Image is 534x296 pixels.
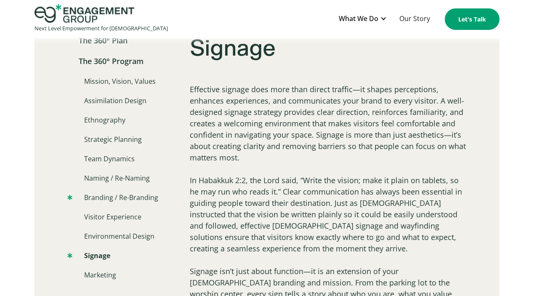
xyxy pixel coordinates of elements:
div: What We Do [339,13,378,24]
a: Marketing [67,270,116,280]
img: Engagement Group Logo Icon [35,4,134,23]
a: The 360° Program [67,56,143,67]
a: Team Dynamics [67,154,135,164]
a: Let's Talk [445,8,499,30]
a: Branding / Re-Branding [67,192,158,203]
a: home [35,4,168,34]
a: Environmental Design [67,231,154,241]
a: The 360° Plan [67,35,128,46]
a: Our Story [395,9,434,29]
div: Next Level Empowerment for [DEMOGRAPHIC_DATA] [35,23,168,34]
a: Mission, Vision, Values [67,76,156,86]
a: Visitor Experience [67,212,141,222]
a: Strategic Planning [67,134,142,144]
a: Naming / Re-Naming [67,173,150,183]
a: Assimilation Design [67,96,146,106]
h3: Signage [190,35,466,63]
a: Signage [67,251,110,261]
span: Organization [163,34,205,43]
div: What We Do [335,9,391,29]
a: Ethnography [67,115,125,125]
